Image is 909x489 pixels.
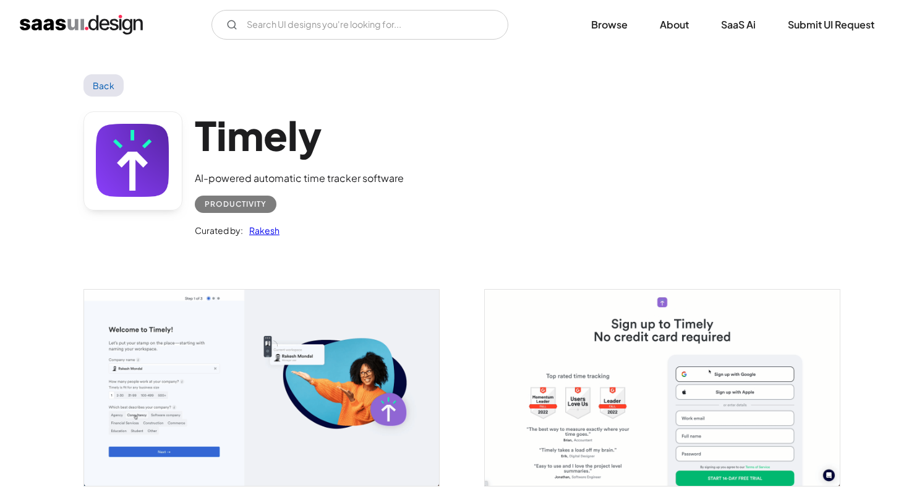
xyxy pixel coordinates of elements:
[211,10,508,40] form: Email Form
[205,197,267,212] div: Productivity
[84,290,439,485] img: 6438fbf063d70d8895e01c77_Timely%20-%20Welcome%20onboarding.png
[20,15,143,35] a: home
[645,11,704,38] a: About
[243,223,280,238] a: Rakesh
[485,290,840,485] a: open lightbox
[195,111,404,159] h1: Timely
[84,290,439,485] a: open lightbox
[576,11,642,38] a: Browse
[706,11,770,38] a: SaaS Ai
[485,290,840,485] img: 6438fbf06da74a0ea840fcd5_Timely%20-%20Sign%20Up.png
[195,223,243,238] div: Curated by:
[773,11,889,38] a: Submit UI Request
[83,74,124,97] a: Back
[211,10,508,40] input: Search UI designs you're looking for...
[195,171,404,186] div: AI-powered automatic time tracker software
